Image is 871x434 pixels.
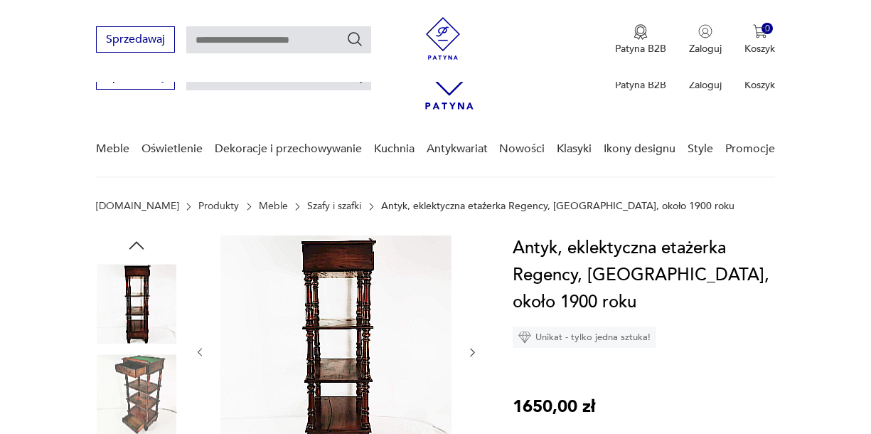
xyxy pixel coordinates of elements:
[96,73,175,83] a: Sprzedawaj
[688,122,713,176] a: Style
[513,393,595,420] p: 1650,00 zł
[615,24,666,55] button: Patyna B2B
[513,235,784,316] h1: Antyk, eklektyczna etażerka Regency, [GEOGRAPHIC_DATA], około 1900 roku
[141,122,203,176] a: Oświetlenie
[427,122,488,176] a: Antykwariat
[96,122,129,176] a: Meble
[689,78,722,92] p: Zaloguj
[634,24,648,40] img: Ikona medalu
[615,24,666,55] a: Ikona medaluPatyna B2B
[744,24,775,55] button: 0Koszyk
[96,201,179,212] a: [DOMAIN_NAME]
[689,42,722,55] p: Zaloguj
[698,24,712,38] img: Ikonka użytkownika
[499,122,545,176] a: Nowości
[744,42,775,55] p: Koszyk
[725,122,775,176] a: Promocje
[513,327,656,348] div: Unikat - tylko jedna sztuka!
[96,263,177,344] img: Zdjęcie produktu Antyk, eklektyczna etażerka Regency, Anglia, około 1900 roku
[422,17,464,60] img: Patyna - sklep z meblami i dekoracjami vintage
[381,201,734,212] p: Antyk, eklektyczna etażerka Regency, [GEOGRAPHIC_DATA], około 1900 roku
[198,201,239,212] a: Produkty
[615,42,666,55] p: Patyna B2B
[557,122,592,176] a: Klasyki
[346,31,363,48] button: Szukaj
[689,24,722,55] button: Zaloguj
[259,201,288,212] a: Meble
[615,78,666,92] p: Patyna B2B
[215,122,362,176] a: Dekoracje i przechowywanie
[307,201,361,212] a: Szafy i szafki
[604,122,675,176] a: Ikony designu
[762,23,774,35] div: 0
[96,36,175,46] a: Sprzedawaj
[753,24,767,38] img: Ikona koszyka
[518,331,531,344] img: Ikona diamentu
[744,78,775,92] p: Koszyk
[96,26,175,53] button: Sprzedawaj
[374,122,415,176] a: Kuchnia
